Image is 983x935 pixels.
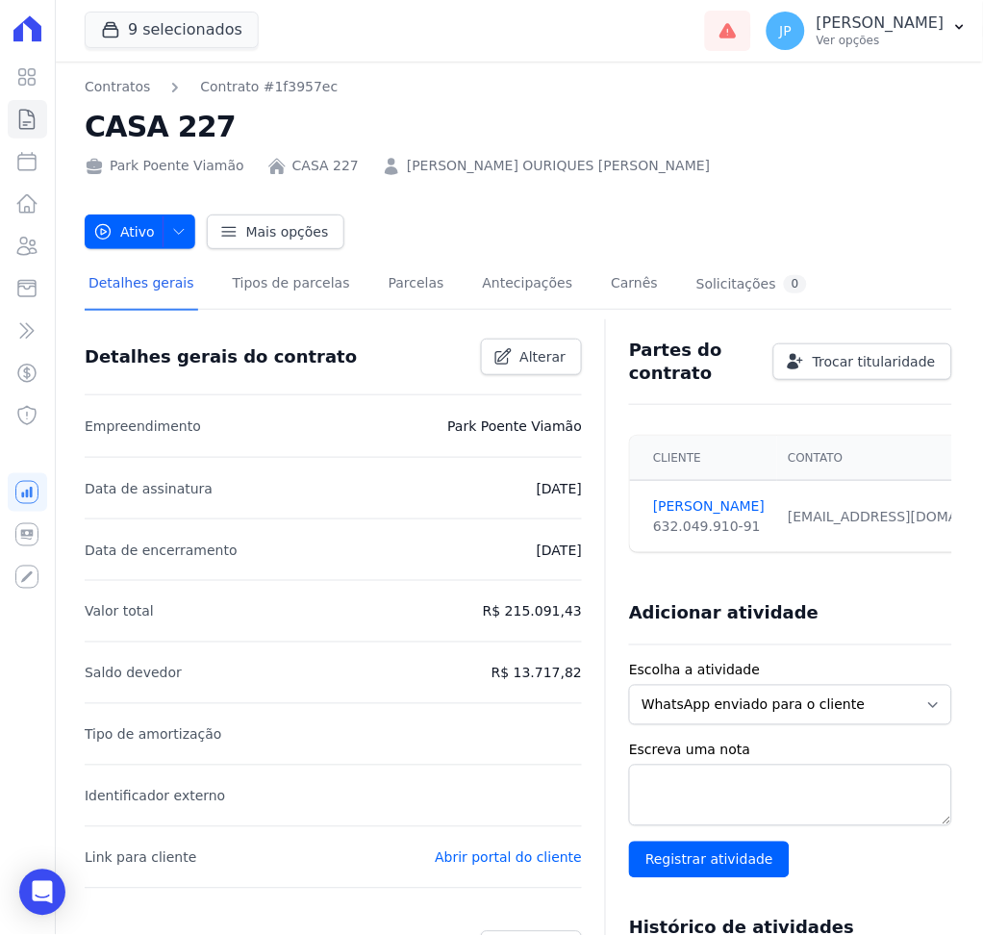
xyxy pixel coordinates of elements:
[520,347,567,366] span: Alterar
[85,260,198,311] a: Detalhes gerais
[780,24,793,38] span: JP
[19,870,65,916] div: Open Intercom Messenger
[784,275,807,293] div: 0
[479,260,577,311] a: Antecipações
[85,477,213,500] p: Data de assinatura
[537,477,582,500] p: [DATE]
[85,539,238,562] p: Data de encerramento
[85,345,357,368] h3: Detalhes gerais do contrato
[696,275,807,293] div: Solicitações
[207,215,345,249] a: Mais opções
[200,77,338,97] a: Contrato #1f3957ec
[537,539,582,562] p: [DATE]
[817,13,945,33] p: [PERSON_NAME]
[653,517,765,537] div: 632.049.910-91
[85,77,952,97] nav: Breadcrumb
[85,415,201,438] p: Empreendimento
[773,343,952,380] a: Trocar titularidade
[385,260,448,311] a: Parcelas
[653,496,765,517] a: [PERSON_NAME]
[435,850,582,866] a: Abrir portal do cliente
[693,260,811,311] a: Solicitações0
[85,847,196,870] p: Link para cliente
[246,222,329,241] span: Mais opções
[85,156,244,176] div: Park Poente Viamão
[85,215,195,249] button: Ativo
[229,260,354,311] a: Tipos de parcelas
[630,436,776,481] th: Cliente
[629,661,952,681] label: Escolha a atividade
[629,339,758,385] h3: Partes do contrato
[85,77,150,97] a: Contratos
[491,662,582,685] p: R$ 13.717,82
[483,600,582,623] p: R$ 215.091,43
[813,352,936,371] span: Trocar titularidade
[629,842,790,878] input: Registrar atividade
[629,602,819,625] h3: Adicionar atividade
[607,260,662,311] a: Carnês
[93,215,155,249] span: Ativo
[817,33,945,48] p: Ver opções
[292,156,359,176] a: CASA 227
[447,415,582,438] p: Park Poente Viamão
[481,339,583,375] a: Alterar
[85,105,952,148] h2: CASA 227
[85,12,259,48] button: 9 selecionados
[85,785,225,808] p: Identificador externo
[751,4,983,58] button: JP [PERSON_NAME] Ver opções
[85,600,154,623] p: Valor total
[629,741,952,761] label: Escreva uma nota
[407,156,711,176] a: [PERSON_NAME] OURIQUES [PERSON_NAME]
[85,662,182,685] p: Saldo devedor
[85,723,222,746] p: Tipo de amortização
[85,77,338,97] nav: Breadcrumb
